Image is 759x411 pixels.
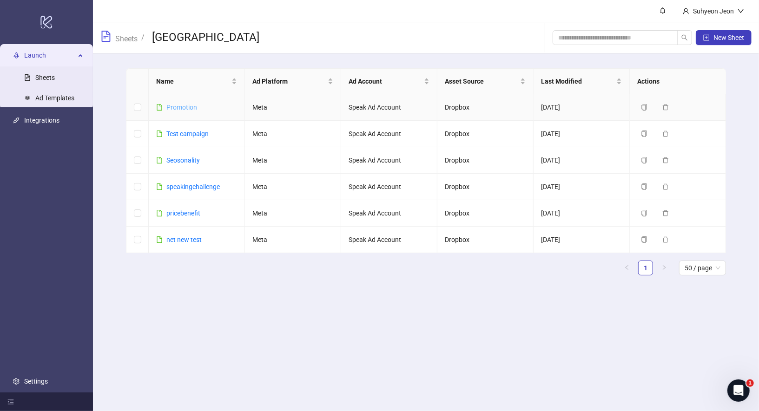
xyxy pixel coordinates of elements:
th: Ad Platform [245,69,341,94]
td: Dropbox [437,200,534,227]
iframe: Intercom live chat [727,379,750,402]
a: Sheets [35,74,55,81]
span: Name [156,76,230,86]
td: Dropbox [437,147,534,174]
span: copy [641,104,647,111]
span: Asset Source [445,76,518,86]
span: copy [641,210,647,216]
td: [DATE] [534,200,630,227]
span: Ad Platform [252,76,326,86]
button: right [657,261,672,275]
span: delete [662,130,669,137]
th: Asset Source [437,69,534,94]
th: Ad Account [341,69,437,94]
td: Dropbox [437,227,534,253]
td: Dropbox [437,174,534,200]
td: Meta [245,200,341,227]
div: Suhyeon Jeon [689,6,738,16]
th: Name [149,69,245,94]
td: [DATE] [534,227,630,253]
li: / [141,30,145,45]
a: Test campaign [166,130,209,137]
td: Meta [245,174,341,200]
td: Speak Ad Account [341,227,437,253]
td: Dropbox [437,121,534,147]
a: pricebenefit [166,209,200,217]
span: search [681,34,688,41]
span: file [156,210,163,216]
span: delete [662,236,669,243]
span: file [156,183,163,190]
td: Speak Ad Account [341,94,437,121]
span: file [156,236,163,243]
td: Speak Ad Account [341,174,437,200]
span: Last Modified [541,76,614,86]
span: delete [662,157,669,163]
span: Launch [24,46,75,65]
td: [DATE] [534,121,630,147]
a: Promotion [166,104,197,111]
span: 50 / page [685,261,720,275]
a: Integrations [24,117,59,124]
a: Ad Templates [35,94,74,102]
span: Ad Account [349,76,422,86]
button: New Sheet [696,30,752,45]
td: [DATE] [534,174,630,200]
span: copy [641,183,647,190]
li: 1 [638,261,653,275]
span: 1 [746,379,754,387]
div: Page Size [679,261,726,275]
td: Speak Ad Account [341,147,437,174]
span: file-text [100,31,112,42]
span: rocket [13,52,20,59]
span: file [156,104,163,111]
td: [DATE] [534,94,630,121]
td: Meta [245,147,341,174]
a: Seosonality [166,157,200,164]
span: right [661,265,667,270]
span: copy [641,157,647,163]
button: left [620,261,634,275]
span: user [683,8,689,14]
td: [DATE] [534,147,630,174]
span: plus-square [703,34,710,41]
span: file [156,130,163,137]
th: Last Modified [534,69,630,94]
td: Speak Ad Account [341,200,437,227]
span: menu-fold [7,398,14,405]
span: copy [641,130,647,137]
a: speakingchallenge [166,183,220,190]
span: New Sheet [713,34,744,41]
span: delete [662,210,669,216]
a: Sheets [113,33,139,43]
span: bell [660,7,666,14]
li: Previous Page [620,261,634,275]
th: Actions [630,69,726,94]
td: Dropbox [437,94,534,121]
h3: [GEOGRAPHIC_DATA] [152,30,259,45]
span: delete [662,183,669,190]
span: left [624,265,630,270]
span: file [156,157,163,163]
td: Meta [245,121,341,147]
a: net new test [166,236,202,243]
span: copy [641,236,647,243]
li: Next Page [657,261,672,275]
a: Settings [24,378,48,385]
a: 1 [639,261,653,275]
td: Meta [245,94,341,121]
span: down [738,8,744,14]
td: Meta [245,227,341,253]
span: delete [662,104,669,111]
td: Speak Ad Account [341,121,437,147]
